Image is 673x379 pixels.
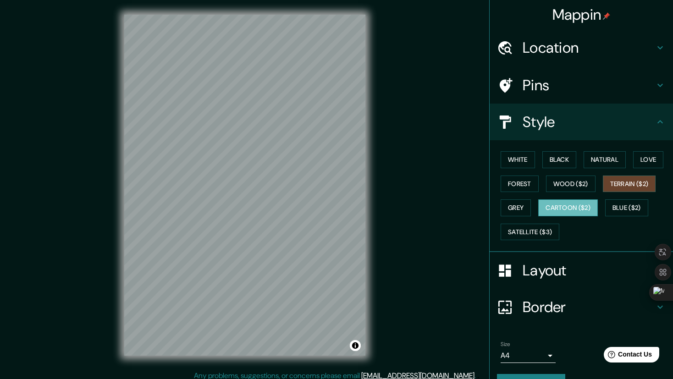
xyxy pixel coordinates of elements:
[538,199,598,216] button: Cartoon ($2)
[603,12,610,20] img: pin-icon.png
[523,261,655,280] h4: Layout
[523,113,655,131] h4: Style
[605,199,648,216] button: Blue ($2)
[584,151,626,168] button: Natural
[523,298,655,316] h4: Border
[501,348,556,363] div: A4
[490,29,673,66] div: Location
[591,343,663,369] iframe: Help widget launcher
[501,199,531,216] button: Grey
[501,176,539,192] button: Forest
[490,252,673,289] div: Layout
[124,15,365,356] canvas: Map
[523,76,655,94] h4: Pins
[350,340,361,351] button: Toggle attribution
[490,67,673,104] div: Pins
[542,151,577,168] button: Black
[490,289,673,325] div: Border
[501,151,535,168] button: White
[490,104,673,140] div: Style
[633,151,663,168] button: Love
[546,176,596,192] button: Wood ($2)
[523,38,655,57] h4: Location
[603,176,656,192] button: Terrain ($2)
[552,5,611,24] h4: Mappin
[501,341,510,348] label: Size
[501,224,559,241] button: Satellite ($3)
